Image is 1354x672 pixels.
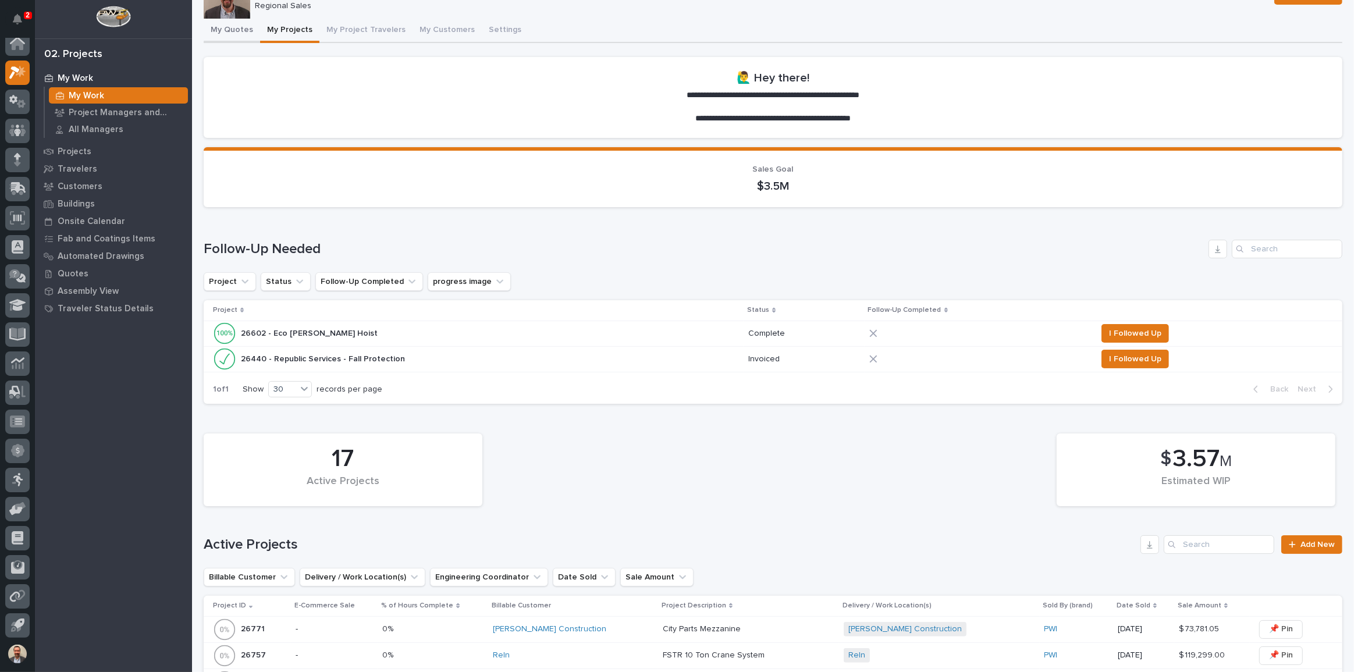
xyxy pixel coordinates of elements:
[428,272,511,291] button: progress image
[204,536,1136,553] h1: Active Projects
[1160,448,1171,470] span: $
[35,160,192,177] a: Travelers
[204,568,295,586] button: Billable Customer
[1293,384,1342,394] button: Next
[241,352,407,364] p: 26440 - Republic Services - Fall Protection
[1179,648,1227,660] p: $ 119,299.00
[296,650,374,660] p: -
[1118,624,1170,634] p: [DATE]
[241,622,267,634] p: 26771
[204,616,1342,642] tr: 2677126771 -0%0% [PERSON_NAME] Construction City Parts MezzanineCity Parts Mezzanine [PERSON_NAME...
[1164,535,1274,554] input: Search
[1044,624,1058,634] a: PWI
[662,599,726,612] p: Project Description
[1101,350,1169,368] button: I Followed Up
[1044,650,1058,660] a: PWI
[493,650,510,660] a: Reln
[213,304,237,317] p: Project
[35,265,192,282] a: Quotes
[663,648,767,660] p: FSTR 10 Ton Crane System
[382,622,396,634] p: 0%
[1298,384,1323,394] span: Next
[1232,240,1342,258] div: Search
[204,272,256,291] button: Project
[15,14,30,33] div: Notifications2
[296,624,374,634] p: -
[1179,622,1221,634] p: $ 73,781.05
[58,304,154,314] p: Traveler Status Details
[843,599,932,612] p: Delivery / Work Location(s)
[269,383,297,396] div: 30
[223,445,463,474] div: 17
[748,354,859,364] p: Invoiced
[58,199,95,209] p: Buildings
[753,165,794,173] span: Sales Goal
[1109,352,1161,366] span: I Followed Up
[69,125,123,135] p: All Managers
[5,642,30,666] button: users-avatar
[492,599,551,612] p: Billable Customer
[300,568,425,586] button: Delivery / Work Location(s)
[294,599,355,612] p: E-Commerce Sale
[1109,326,1161,340] span: I Followed Up
[1101,324,1169,343] button: I Followed Up
[1117,599,1150,612] p: Date Sold
[620,568,694,586] button: Sale Amount
[1269,648,1293,662] span: 📌 Pin
[204,642,1342,669] tr: 2675726757 -0%0% Reln FSTR 10 Ton Crane SystemFSTR 10 Ton Crane System Reln PWI [DATE]$ 119,299.0...
[218,179,1328,193] p: $3.5M
[204,19,260,43] button: My Quotes
[204,321,1342,346] tr: 26602 - Eco [PERSON_NAME] Hoist26602 - Eco [PERSON_NAME] Hoist CompleteI Followed Up
[1281,535,1342,554] a: Add New
[5,7,30,31] button: Notifications
[35,230,192,247] a: Fab and Coatings Items
[413,19,482,43] button: My Customers
[315,272,423,291] button: Follow-Up Completed
[1172,447,1220,471] span: 3.57
[58,73,93,84] p: My Work
[1178,599,1221,612] p: Sale Amount
[1269,622,1293,636] span: 📌 Pin
[747,304,769,317] p: Status
[241,648,268,660] p: 26757
[381,599,453,612] p: % of Hours Complete
[35,195,192,212] a: Buildings
[45,121,192,137] a: All Managers
[35,247,192,265] a: Automated Drawings
[35,143,192,160] a: Projects
[663,622,743,634] p: City Parts Mezzanine
[35,300,192,317] a: Traveler Status Details
[44,48,102,61] div: 02. Projects
[35,282,192,300] a: Assembly View
[737,71,809,85] h2: 🙋‍♂️ Hey there!
[1244,384,1293,394] button: Back
[58,164,97,175] p: Travelers
[241,326,380,339] p: 26602 - Eco [PERSON_NAME] Hoist
[430,568,548,586] button: Engineering Coordinator
[1220,454,1232,469] span: M
[493,624,606,634] a: [PERSON_NAME] Construction
[1259,646,1303,665] button: 📌 Pin
[69,91,104,101] p: My Work
[482,19,528,43] button: Settings
[58,182,102,192] p: Customers
[204,375,238,404] p: 1 of 1
[317,385,382,394] p: records per page
[553,568,616,586] button: Date Sold
[243,385,264,394] p: Show
[260,19,319,43] button: My Projects
[848,650,865,660] a: Reln
[848,624,962,634] a: [PERSON_NAME] Construction
[35,69,192,87] a: My Work
[748,329,859,339] p: Complete
[96,6,130,27] img: Workspace Logo
[35,177,192,195] a: Customers
[45,104,192,120] a: Project Managers and Engineers
[58,269,88,279] p: Quotes
[58,251,144,262] p: Automated Drawings
[69,108,183,118] p: Project Managers and Engineers
[223,475,463,500] div: Active Projects
[204,241,1204,258] h1: Follow-Up Needed
[26,11,30,19] p: 2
